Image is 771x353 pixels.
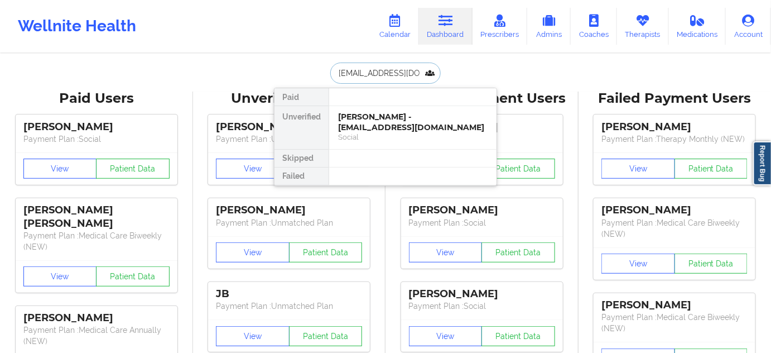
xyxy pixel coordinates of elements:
a: Dashboard [419,8,473,45]
div: JB [216,288,362,300]
button: View [216,242,290,263]
a: Calendar [371,8,419,45]
p: Payment Plan : Medical Care Annually (NEW) [23,325,170,347]
div: [PERSON_NAME] [601,121,748,133]
div: [PERSON_NAME] [23,312,170,325]
p: Payment Plan : Therapy Monthly (NEW) [601,133,748,145]
button: View [601,254,675,274]
p: Payment Plan : Medical Care Biweekly (NEW) [601,217,748,240]
button: View [216,326,290,346]
div: Paid Users [8,90,185,107]
a: Medications [669,8,726,45]
p: Payment Plan : Social [409,300,555,312]
a: Admins [527,8,571,45]
button: Patient Data [481,159,555,179]
div: Paid [274,88,329,106]
div: [PERSON_NAME] [216,204,362,217]
button: Patient Data [674,159,748,179]
button: View [216,159,290,179]
div: Skipped [274,150,329,168]
div: Unverified Users [201,90,378,107]
div: [PERSON_NAME] [PERSON_NAME] [23,204,170,230]
div: Social [338,132,488,142]
div: Failed Payment Users [586,90,764,107]
div: Failed [274,168,329,185]
p: Payment Plan : Unmatched Plan [216,300,362,312]
div: [PERSON_NAME] [409,204,555,217]
button: View [409,242,483,263]
p: Payment Plan : Unmatched Plan [216,133,362,145]
button: Patient Data [289,326,363,346]
div: [PERSON_NAME] [23,121,170,133]
div: [PERSON_NAME] - [EMAIL_ADDRESS][DOMAIN_NAME] [338,112,488,132]
a: Report Bug [753,141,771,185]
a: Account [726,8,771,45]
button: View [23,159,97,179]
div: [PERSON_NAME] [601,204,748,217]
p: Payment Plan : Medical Care Biweekly (NEW) [23,230,170,252]
p: Payment Plan : Unmatched Plan [216,217,362,228]
p: Payment Plan : Social [23,133,170,145]
a: Prescribers [473,8,528,45]
div: [PERSON_NAME] [601,299,748,312]
p: Payment Plan : Social [409,217,555,228]
div: [PERSON_NAME] [409,288,555,300]
button: Patient Data [481,326,555,346]
button: Patient Data [289,242,363,263]
button: Patient Data [674,254,748,274]
button: Patient Data [481,242,555,263]
a: Coaches [571,8,617,45]
p: Payment Plan : Medical Care Biweekly (NEW) [601,312,748,334]
button: View [409,326,483,346]
a: Therapists [617,8,669,45]
div: [PERSON_NAME] [216,121,362,133]
button: Patient Data [96,159,170,179]
div: Unverified [274,106,329,150]
button: View [23,266,97,287]
button: Patient Data [96,266,170,287]
button: View [601,159,675,179]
